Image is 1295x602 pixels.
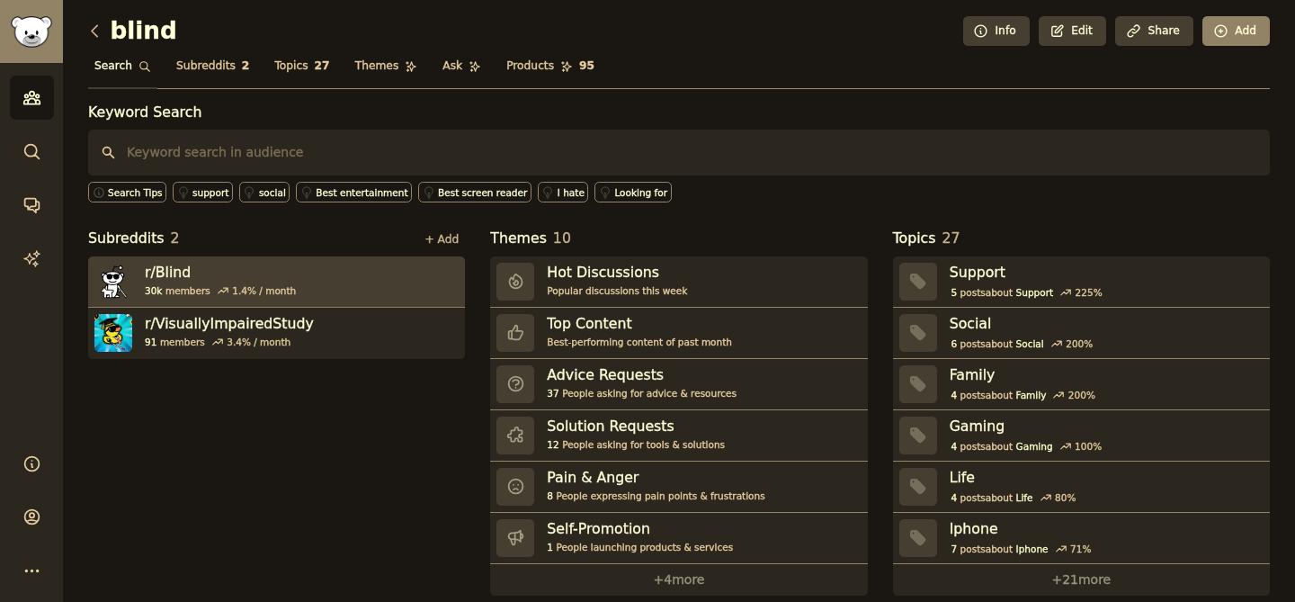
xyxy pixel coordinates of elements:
h3: Pain & Anger [547,468,764,487]
span: 2 [171,229,180,247]
div: post s about [950,541,1093,557]
a: r/Blind30kmembers1.4% / month [88,256,465,308]
h3: Hot Discussions [547,263,687,282]
a: Solution Requests12People asking for tools & solutions [490,410,867,462]
span: 6 [951,337,957,350]
h3: Self-Promotion [547,519,733,538]
a: I hate [538,182,589,202]
span: 30k [145,284,162,297]
input: Keyword search in audience [88,130,1270,175]
span: Topics [893,228,936,250]
a: Best screen reader [418,182,531,202]
span: Subreddits [88,228,165,250]
h3: Family [950,365,1257,384]
div: Best screen reader [438,186,527,199]
h3: Top Content [547,314,732,333]
div: People expressing pain points & frustrations [547,490,764,502]
a: +4more [490,564,867,596]
div: 100 % [1075,440,1102,453]
h3: Life [950,468,1257,487]
div: People launching products & services [547,541,733,553]
div: post s about [950,438,1103,454]
div: members [145,336,314,348]
span: Gaming [1016,440,1053,453]
div: 225 % [1076,286,1103,299]
span: 7 [951,543,957,555]
span: Support [1016,286,1054,299]
span: Topics [274,58,308,75]
span: 95 [579,58,594,75]
a: Support5postsaboutSupport225% [893,256,1270,308]
div: 3.4 % / month [227,336,290,348]
div: 200 % [1066,337,1093,350]
div: post s about [950,387,1097,403]
a: Search [88,52,157,89]
h3: r/ Blind [145,263,296,282]
div: Looking for [614,186,667,199]
a: Subreddits2 [170,52,255,89]
a: Add [1202,16,1270,47]
div: Popular discussions this week [547,284,687,297]
img: GummySearch logo [11,16,52,48]
div: 80 % [1055,491,1076,504]
span: 37 [547,387,558,400]
span: 4 [951,440,957,453]
span: Subreddits [176,58,236,75]
div: I hate [558,186,585,199]
span: Search Tips [108,186,163,199]
div: 71 % [1070,543,1091,555]
span: 2 [242,58,250,75]
div: People asking for tools & solutions [547,438,725,451]
span: 4 [951,389,957,401]
h3: r/ VisuallyImpairedStudy [145,314,314,333]
button: Search Tips [88,182,166,202]
a: Top ContentBest-performing content of past month [490,308,867,359]
div: post s about [950,336,1094,352]
a: Products95 [500,52,601,89]
h3: Gaming [950,417,1257,436]
span: 12 [547,438,558,451]
a: +21more [893,564,1270,596]
span: Themes [490,228,547,250]
img: Blind [94,263,132,301]
label: Keyword Search [88,103,201,121]
a: Ask [436,52,487,89]
div: social [259,186,286,199]
a: Advice Requests37People asking for advice & resources [490,359,867,410]
span: Iphone [1016,543,1049,555]
span: Products [506,58,554,75]
span: Life [1016,491,1033,504]
a: + Add [424,233,459,246]
a: Best entertainment [296,182,412,202]
span: Ask [442,58,462,75]
a: Topics27 [268,52,335,89]
div: post s about [950,284,1104,301]
span: 27 [942,229,960,247]
a: social [239,182,290,202]
a: Social6postsaboutSocial200% [893,308,1270,359]
div: post s about [950,490,1077,506]
div: members [145,284,296,297]
a: Family4postsaboutFamily200% [893,359,1270,410]
span: Family [1016,389,1047,401]
a: Gaming4postsaboutGaming100% [893,410,1270,462]
span: Search [94,58,132,75]
a: Looking for [594,182,671,202]
span: 91 [145,336,156,348]
span: 27 [315,58,330,75]
a: Self-Promotion1People launching products & services [490,513,867,564]
a: Hot DiscussionsPopular discussions this week [490,256,867,308]
a: Edit [1039,16,1106,47]
h3: Solution Requests [547,417,725,436]
span: 4 [951,491,957,504]
a: Share [1115,16,1192,47]
div: Best-performing content of past month [547,336,732,348]
a: Life4postsaboutLife80% [893,462,1270,513]
a: support [173,182,233,202]
span: 8 [547,490,553,502]
div: People asking for advice & resources [547,387,737,400]
h3: Advice Requests [547,365,737,384]
span: 1 [547,541,553,553]
img: VisuallyImpairedStudy [94,314,132,352]
span: Themes [355,58,399,75]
